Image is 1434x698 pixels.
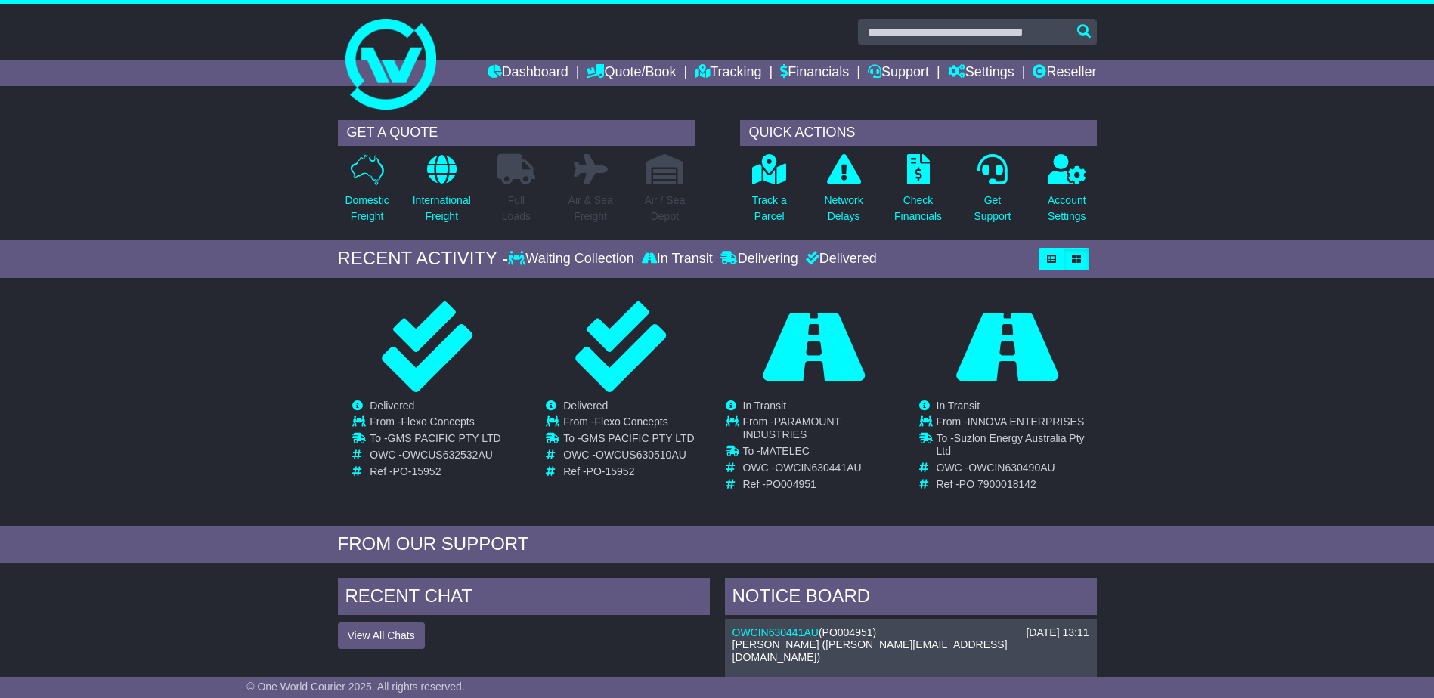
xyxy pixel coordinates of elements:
[937,462,1096,478] td: OWC -
[743,478,903,491] td: Ref -
[370,400,414,412] span: Delivered
[973,153,1011,233] a: GetSupport
[338,120,695,146] div: GET A QUOTE
[338,533,1097,555] div: FROM OUR SUPPORT
[822,626,873,638] span: PO004951
[370,432,500,449] td: To -
[596,449,686,461] span: OWCUS630510AU
[775,462,861,474] span: OWCIN630441AU
[937,415,1096,432] td: From -
[894,193,942,224] p: Check Financials
[743,400,787,412] span: In Transit
[894,153,943,233] a: CheckFinancials
[743,462,903,478] td: OWC -
[568,193,613,224] p: Air & Sea Freight
[959,478,1036,490] span: PO 7900018142
[937,432,1096,462] td: To -
[370,449,500,465] td: OWC -
[823,153,863,233] a: NetworkDelays
[937,478,1096,491] td: Ref -
[732,626,1089,639] div: ( )
[868,60,929,86] a: Support
[338,248,509,270] div: RECENT ACTIVITY -
[402,449,493,461] span: OWCUS632532AU
[824,193,863,224] p: Network Delays
[780,60,849,86] a: Financials
[393,465,441,477] span: PO-15952
[338,622,425,649] button: View All Chats
[968,462,1055,474] span: OWCIN630490AU
[732,638,1008,663] span: [PERSON_NAME] ([PERSON_NAME][EMAIL_ADDRESS][DOMAIN_NAME])
[594,415,667,428] span: Flexo Concepts
[345,193,389,224] p: Domestic Freight
[412,153,472,233] a: InternationalFreight
[413,193,471,224] p: International Freight
[638,251,717,267] div: In Transit
[587,465,635,477] span: PO-15952
[563,400,608,412] span: Delivered
[937,400,980,412] span: In Transit
[1026,626,1089,639] div: [DATE] 13:11
[802,251,877,267] div: Delivered
[587,60,676,86] a: Quote/Book
[752,193,787,224] p: Track a Parcel
[344,153,389,233] a: DomesticFreight
[370,465,500,478] td: Ref -
[508,251,637,267] div: Waiting Collection
[732,626,819,638] a: OWCIN630441AU
[563,449,694,465] td: OWC -
[937,432,1085,457] span: Suzlon Energy Australia Pty Ltd
[388,432,501,444] span: GMS PACIFIC PTY LTD
[563,465,694,478] td: Ref -
[743,415,841,440] span: PARAMOUNT INDUSTRIES
[1048,193,1086,224] p: Account Settings
[717,251,802,267] div: Delivering
[1033,60,1096,86] a: Reseller
[563,432,694,449] td: To -
[645,193,686,224] p: Air / Sea Depot
[974,193,1011,224] p: Get Support
[743,415,903,445] td: From -
[338,578,710,619] div: RECENT CHAT
[725,578,1097,619] div: NOTICE BOARD
[751,153,788,233] a: Track aParcel
[740,120,1097,146] div: QUICK ACTIONS
[563,415,694,432] td: From -
[497,193,535,224] p: Full Loads
[948,60,1014,86] a: Settings
[488,60,568,86] a: Dashboard
[581,432,695,444] span: GMS PACIFIC PTY LTD
[968,415,1085,428] span: INNOVA ENTERPRISES
[766,478,816,490] span: PO004951
[695,60,761,86] a: Tracking
[743,445,903,462] td: To -
[760,445,810,457] span: MATELEC
[246,681,465,693] span: © One World Courier 2025. All rights reserved.
[1047,153,1087,233] a: AccountSettings
[370,415,500,432] td: From -
[401,415,474,428] span: Flexo Concepts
